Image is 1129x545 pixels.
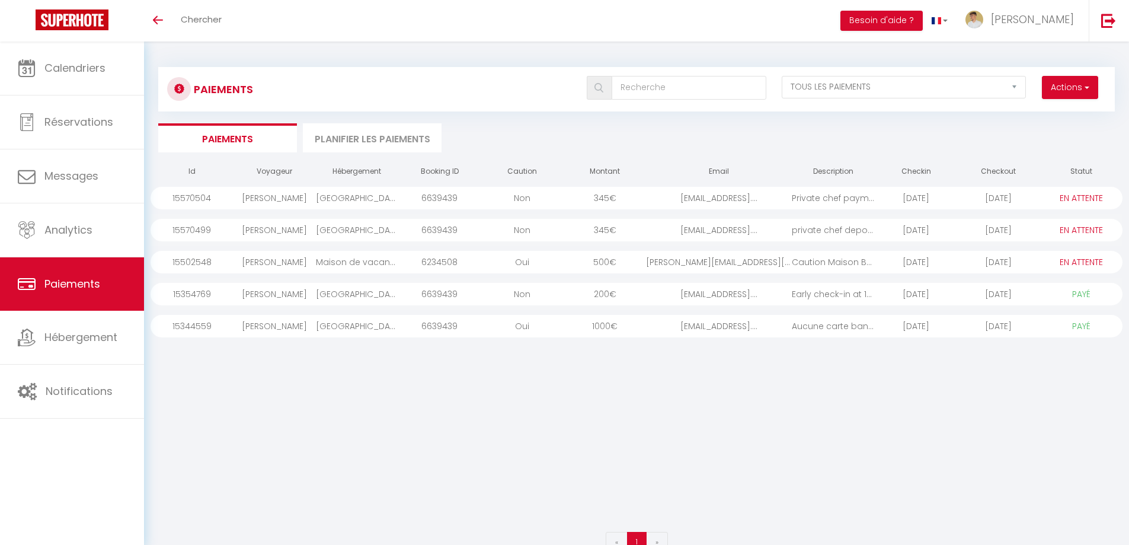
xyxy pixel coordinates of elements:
div: Oui [481,251,564,273]
div: 6639439 [398,187,481,209]
div: Maison de vacances en pleine nature avec piscine [316,251,398,273]
div: Oui [481,315,564,337]
div: 1000 [564,315,646,337]
div: [DATE] [875,315,957,337]
img: ... [965,11,983,28]
span: [PERSON_NAME] [991,12,1074,27]
span: € [610,320,618,332]
button: Actions [1042,76,1098,100]
th: Id [151,161,233,182]
div: 15344559 [151,315,233,337]
div: [DATE] [875,251,957,273]
div: [EMAIL_ADDRESS].... [646,187,792,209]
div: [PERSON_NAME] [233,251,315,273]
img: Super Booking [36,9,108,30]
div: Aucune carte bancair... [792,315,874,337]
div: [EMAIL_ADDRESS].... [646,315,792,337]
div: [DATE] [875,219,957,241]
div: 6639439 [398,283,481,305]
div: [DATE] [875,283,957,305]
span: € [609,192,616,204]
th: Email [646,161,792,182]
span: € [609,224,616,236]
span: Hébergement [44,330,117,345]
th: Checkout [957,161,1040,182]
div: [PERSON_NAME] [233,187,315,209]
div: 15570499 [151,219,233,241]
span: Chercher [181,13,222,26]
div: [EMAIL_ADDRESS].... [646,283,792,305]
div: [DATE] [957,219,1040,241]
div: [PERSON_NAME] [233,283,315,305]
img: logout [1101,13,1116,28]
div: [GEOGRAPHIC_DATA] [316,283,398,305]
div: Non [481,283,564,305]
div: 15502548 [151,251,233,273]
span: Paiements [44,276,100,291]
div: 15570504 [151,187,233,209]
th: Hébergement [316,161,398,182]
div: [PERSON_NAME][EMAIL_ADDRESS][DOMAIN_NAME] [646,251,792,273]
th: Booking ID [398,161,481,182]
div: 500 [564,251,646,273]
li: Planifier les paiements [303,123,442,152]
div: [PERSON_NAME] [233,315,315,337]
div: Non [481,187,564,209]
th: Checkin [875,161,957,182]
div: Caution Maison Baliz... [792,251,874,273]
div: private chef deposit [792,219,874,241]
th: Statut [1040,161,1122,182]
div: 15354769 [151,283,233,305]
button: Besoin d'aide ? [840,11,923,31]
div: 6639439 [398,315,481,337]
div: [DATE] [957,315,1040,337]
div: Non [481,219,564,241]
input: Recherche [612,76,766,100]
div: [DATE] [957,283,1040,305]
span: Notifications [46,384,113,399]
span: Réservations [44,114,113,129]
th: Voyageur [233,161,315,182]
div: [DATE] [957,251,1040,273]
div: [GEOGRAPHIC_DATA] [316,219,398,241]
h3: Paiements [194,76,253,103]
span: € [609,288,616,300]
div: 200 [564,283,646,305]
th: Montant [564,161,646,182]
div: 345 [564,187,646,209]
div: Early check-in at 10... [792,283,874,305]
span: Analytics [44,222,92,237]
div: [PERSON_NAME] [233,219,315,241]
div: 6234508 [398,251,481,273]
th: Description [792,161,874,182]
div: 345 [564,219,646,241]
li: Paiements [158,123,297,152]
div: [DATE] [875,187,957,209]
span: € [609,256,616,268]
div: [GEOGRAPHIC_DATA] [316,315,398,337]
div: Private chef payment... [792,187,874,209]
div: [EMAIL_ADDRESS].... [646,219,792,241]
span: Calendriers [44,60,105,75]
th: Caution [481,161,564,182]
div: [GEOGRAPHIC_DATA] [316,187,398,209]
div: [DATE] [957,187,1040,209]
span: Messages [44,168,98,183]
div: 6639439 [398,219,481,241]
